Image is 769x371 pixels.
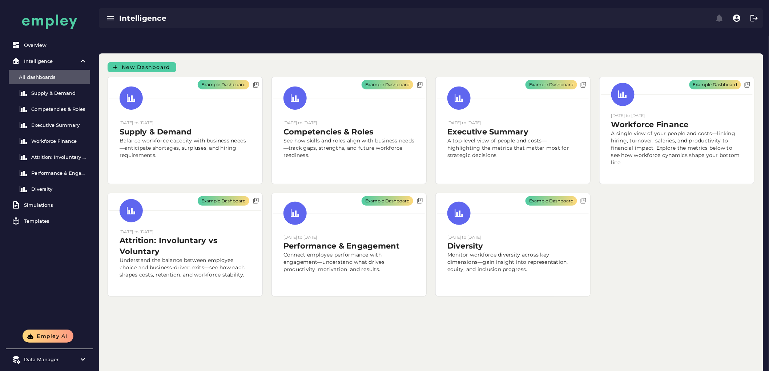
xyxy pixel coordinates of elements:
a: Templates [9,214,90,228]
a: Simulations [9,198,90,212]
span: New Dashboard [121,64,170,70]
button: New Dashboard [108,62,176,72]
a: Overview [9,38,90,52]
a: Workforce Finance [9,134,90,148]
button: Empley AI [23,330,73,343]
a: Supply & Demand [9,86,90,100]
a: Attrition: Involuntary vs Voluntary [9,150,90,164]
a: All dashboards [9,70,90,84]
div: Performance & Engagement [31,170,87,176]
div: Executive Summary [31,122,87,128]
span: Empley AI [36,333,68,339]
div: All dashboards [19,74,87,80]
div: Simulations [24,202,87,208]
div: Data Manager [24,356,75,362]
div: Supply & Demand [31,90,87,96]
div: Intelligence [24,58,75,64]
div: Attrition: Involuntary vs Voluntary [31,154,87,160]
div: Diversity [31,186,87,192]
div: Overview [24,42,87,48]
div: Templates [24,218,87,224]
a: Competencies & Roles [9,102,90,116]
a: Performance & Engagement [9,166,90,180]
div: Competencies & Roles [31,106,87,112]
div: Workforce Finance [31,138,87,144]
a: Diversity [9,182,90,196]
div: Intelligence [119,13,415,23]
a: Executive Summary [9,118,90,132]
